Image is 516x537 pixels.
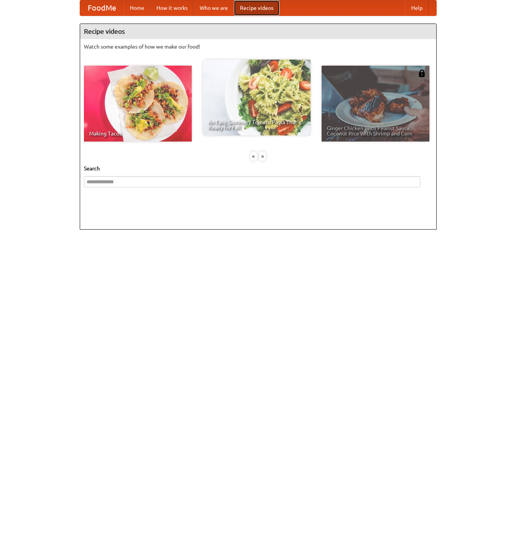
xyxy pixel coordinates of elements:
a: Who we are [194,0,234,16]
a: Home [124,0,150,16]
a: Making Tacos [84,66,192,142]
a: How it works [150,0,194,16]
p: Watch some examples of how we make our food! [84,43,432,50]
div: » [259,151,266,161]
h5: Search [84,165,432,172]
a: Recipe videos [234,0,279,16]
a: FoodMe [80,0,124,16]
a: An Easy, Summery Tomato Pasta That's Ready for Fall [203,60,311,135]
span: Making Tacos [89,131,186,136]
img: 483408.png [418,69,426,77]
div: « [250,151,257,161]
h4: Recipe videos [80,24,436,39]
a: Help [405,0,429,16]
span: An Easy, Summery Tomato Pasta That's Ready for Fall [208,120,305,130]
